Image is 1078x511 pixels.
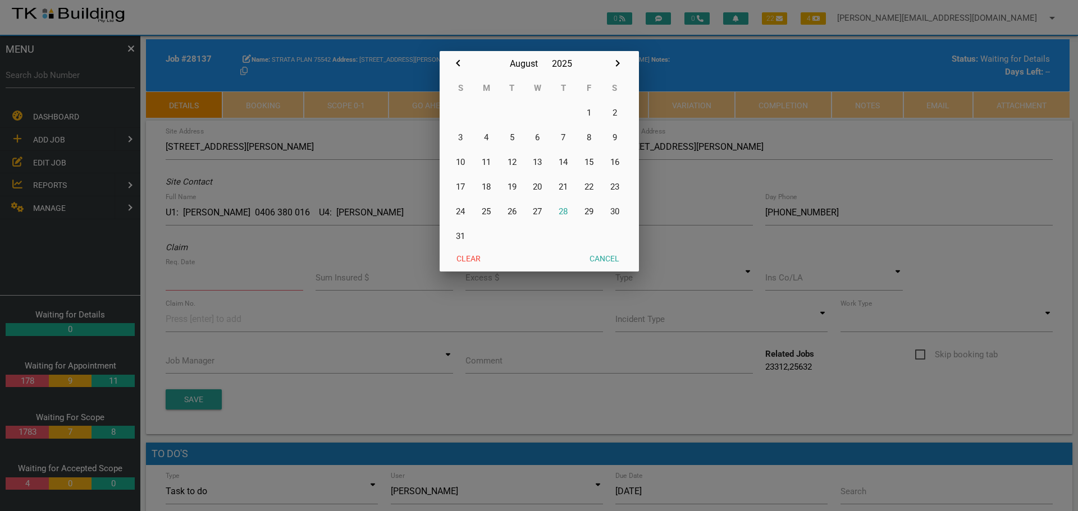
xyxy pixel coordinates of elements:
[448,150,474,174] button: 10
[550,199,576,224] button: 28
[612,83,617,93] abbr: Saturday
[448,248,489,269] button: Clear
[458,83,463,93] abbr: Sunday
[602,174,628,199] button: 23
[448,199,474,224] button: 24
[581,248,628,269] button: Cancel
[602,150,628,174] button: 16
[473,174,499,199] button: 18
[499,174,525,199] button: 19
[525,174,551,199] button: 20
[448,224,474,248] button: 31
[550,174,576,199] button: 21
[576,174,602,199] button: 22
[602,125,628,150] button: 9
[602,199,628,224] button: 30
[602,100,628,125] button: 2
[448,125,474,150] button: 3
[576,199,602,224] button: 29
[509,83,514,93] abbr: Tuesday
[587,83,591,93] abbr: Friday
[576,100,602,125] button: 1
[499,150,525,174] button: 12
[561,83,566,93] abbr: Thursday
[550,125,576,150] button: 7
[525,125,551,150] button: 6
[499,125,525,150] button: 5
[483,83,490,93] abbr: Monday
[473,150,499,174] button: 11
[473,199,499,224] button: 25
[473,125,499,150] button: 4
[448,174,474,199] button: 17
[576,150,602,174] button: 15
[499,199,525,224] button: 26
[550,150,576,174] button: 14
[525,150,551,174] button: 13
[534,83,541,93] abbr: Wednesday
[525,199,551,224] button: 27
[576,125,602,150] button: 8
